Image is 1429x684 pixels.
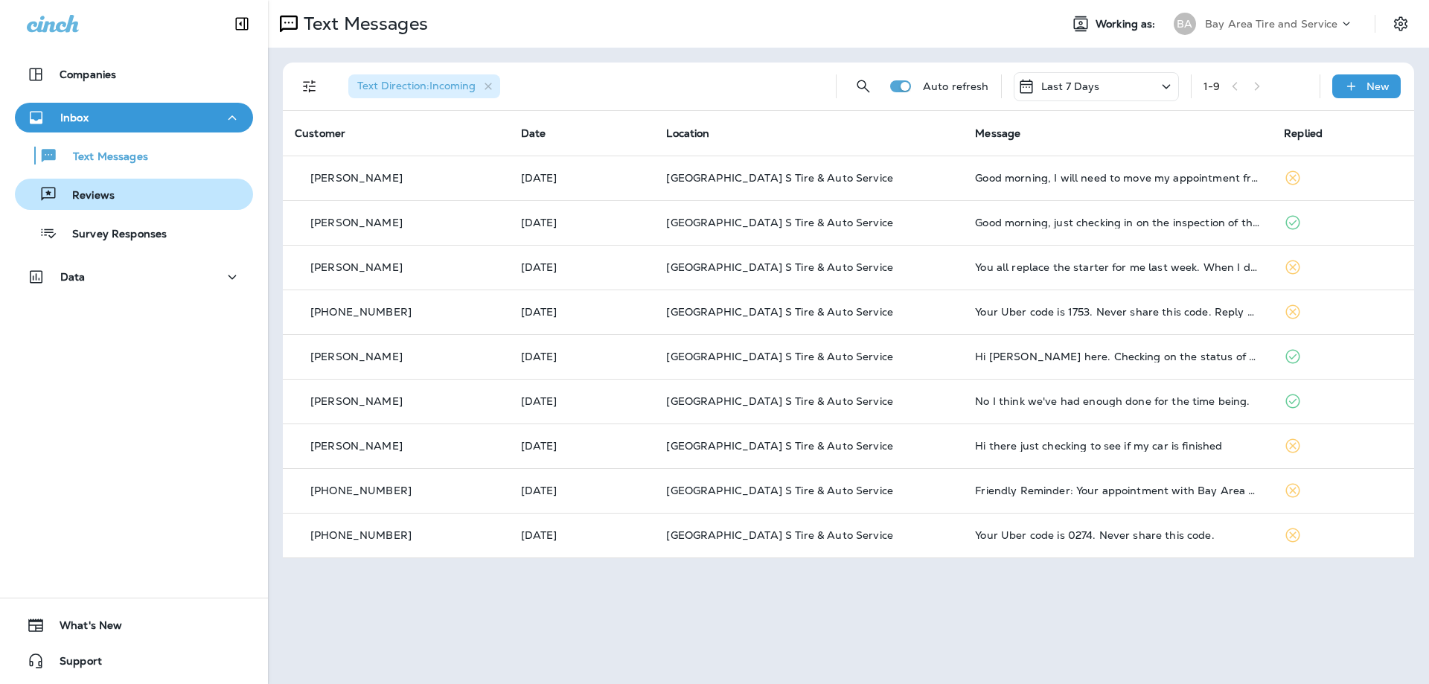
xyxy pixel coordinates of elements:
p: Auto refresh [923,80,989,92]
span: [GEOGRAPHIC_DATA] S Tire & Auto Service [666,394,892,408]
div: Hi Chris Petrich here. Checking on the status of my Toyota Corolla. Thanks. [975,351,1260,362]
button: Survey Responses [15,217,253,249]
p: Inbox [60,112,89,124]
p: Survey Responses [57,228,167,242]
span: Text Direction : Incoming [357,79,476,92]
p: Aug 14, 2025 07:32 AM [521,485,643,496]
button: Companies [15,60,253,89]
span: Customer [295,127,345,140]
span: [GEOGRAPHIC_DATA] S Tire & Auto Service [666,216,892,229]
p: [PHONE_NUMBER] [310,529,412,541]
p: Text Messages [298,13,428,35]
button: What's New [15,610,253,640]
p: Reviews [57,189,115,203]
div: BA [1174,13,1196,35]
span: [GEOGRAPHIC_DATA] S Tire & Auto Service [666,350,892,363]
p: Aug 18, 2025 07:34 AM [521,172,643,184]
button: Settings [1387,10,1414,37]
span: [GEOGRAPHIC_DATA] S Tire & Auto Service [666,439,892,453]
button: Filters [295,71,325,101]
p: [PERSON_NAME] [310,440,403,452]
button: Collapse Sidebar [221,9,263,39]
div: Your Uber code is 1753. Never share this code. Reply STOP ALL to unsubscribe. [975,306,1260,318]
div: Good morning, I will need to move my appointment from today to Friday. Last name is Paterakis. 20... [975,172,1260,184]
div: Hi there just checking to see if my car is finished [975,440,1260,452]
p: Aug 14, 2025 10:47 AM [521,440,643,452]
span: What's New [45,619,122,637]
p: New [1366,80,1390,92]
div: Good morning, just checking in on the inspection of the 2008 Toyota Highlander. No rush just tryi... [975,217,1260,228]
div: Text Direction:Incoming [348,74,500,98]
span: Support [45,655,102,673]
p: [PERSON_NAME] [310,261,403,273]
span: [GEOGRAPHIC_DATA] S Tire & Auto Service [666,261,892,274]
button: Inbox [15,103,253,132]
span: Message [975,127,1020,140]
button: Support [15,646,253,676]
span: [GEOGRAPHIC_DATA] S Tire & Auto Service [666,528,892,542]
span: [GEOGRAPHIC_DATA] S Tire & Auto Service [666,305,892,319]
p: Last 7 Days [1041,80,1100,92]
button: Data [15,262,253,292]
p: Aug 14, 2025 02:57 PM [521,395,643,407]
button: Search Messages [848,71,878,101]
p: Aug 15, 2025 09:07 AM [521,306,643,318]
div: No I think we've had enough done for the time being. [975,395,1260,407]
div: Your Uber code is 0274. Never share this code. [975,529,1260,541]
p: [PHONE_NUMBER] [310,485,412,496]
span: [GEOGRAPHIC_DATA] S Tire & Auto Service [666,171,892,185]
button: Reviews [15,179,253,210]
span: Replied [1284,127,1323,140]
p: [PERSON_NAME] [310,395,403,407]
p: [PERSON_NAME] [310,217,403,228]
p: [PERSON_NAME] [310,351,403,362]
div: Friendly Reminder: Your appointment with Bay Area Tire & Service - Eldersburg is booked for Augus... [975,485,1260,496]
p: Text Messages [58,150,148,164]
p: Bay Area Tire and Service [1205,18,1338,30]
button: Text Messages [15,140,253,171]
p: Aug 11, 2025 11:26 AM [521,529,643,541]
span: [GEOGRAPHIC_DATA] S Tire & Auto Service [666,484,892,497]
p: Aug 15, 2025 11:04 AM [521,217,643,228]
span: Working as: [1096,18,1159,31]
p: Aug 15, 2025 10:43 AM [521,261,643,273]
p: Companies [60,68,116,80]
div: You all replace the starter for me last week. When I drove home the engine light came on. When I ... [975,261,1260,273]
p: Aug 14, 2025 04:20 PM [521,351,643,362]
span: Location [666,127,709,140]
p: [PERSON_NAME] [310,172,403,184]
p: Data [60,271,86,283]
div: 1 - 9 [1203,80,1220,92]
p: [PHONE_NUMBER] [310,306,412,318]
span: Date [521,127,546,140]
